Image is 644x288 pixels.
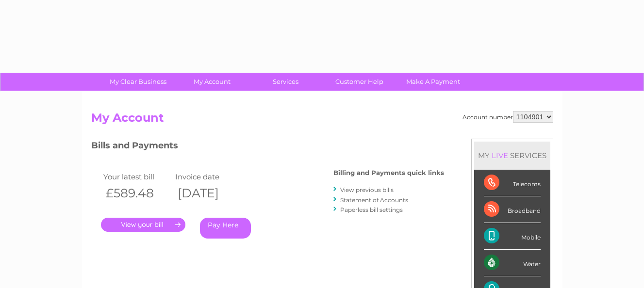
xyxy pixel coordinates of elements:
[484,196,541,223] div: Broadband
[462,111,553,123] div: Account number
[484,250,541,276] div: Water
[340,206,403,213] a: Paperless bill settings
[200,218,251,239] a: Pay Here
[246,73,326,91] a: Services
[319,73,399,91] a: Customer Help
[340,196,408,204] a: Statement of Accounts
[393,73,473,91] a: Make A Payment
[172,73,252,91] a: My Account
[91,139,444,156] h3: Bills and Payments
[484,223,541,250] div: Mobile
[98,73,178,91] a: My Clear Business
[490,151,510,160] div: LIVE
[474,142,550,169] div: MY SERVICES
[91,111,553,129] h2: My Account
[101,183,173,203] th: £589.48
[101,170,173,183] td: Your latest bill
[340,186,394,193] a: View previous bills
[173,183,245,203] th: [DATE]
[173,170,245,183] td: Invoice date
[484,170,541,196] div: Telecoms
[333,169,444,176] h4: Billing and Payments quick links
[101,218,185,232] a: .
